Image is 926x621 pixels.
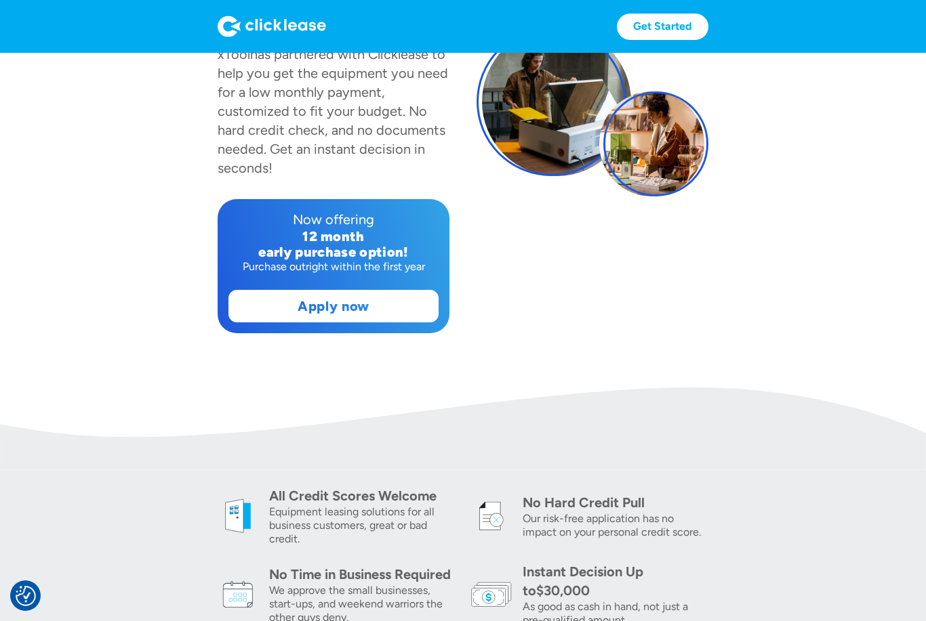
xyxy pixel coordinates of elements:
div: 12 month [228,229,439,244]
div: xTool [218,46,250,62]
div: Now offering [228,210,439,229]
img: Revisit consent button [16,586,36,606]
div: $30,000 [536,582,590,599]
a: Get Started [617,14,708,40]
div: Instant Decision Up to [523,563,643,599]
div: No Hard Credit Pull [523,493,708,512]
img: welcome icon [218,496,258,536]
button: Consent Preferences [16,586,36,606]
img: money icon [471,574,512,615]
div: Purchase outright within the first year [228,260,439,274]
div: No Time in Business Required [269,565,455,584]
img: Logo [218,16,326,37]
div: Our risk-free application has no impact on your personal credit score. [523,512,708,539]
img: calendar icon [218,574,258,615]
div: has partnered with Clicklease to help you get the equipment you need for a low monthly payment, c... [218,46,448,176]
img: credit icon [471,496,512,536]
div: Equipment leasing solutions for all business customers, great or bad credit. [269,505,455,546]
div: early purchase option! [228,244,439,260]
a: Apply now [229,291,438,322]
div: All Credit Scores Welcome [269,486,455,505]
